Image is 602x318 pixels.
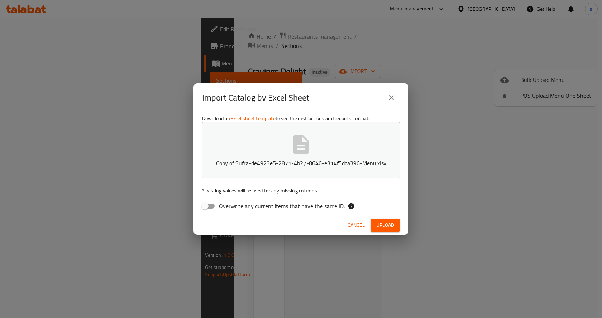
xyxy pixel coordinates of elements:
[213,159,389,167] p: Copy of Sufra-de4923e5-2871-4b27-8646-e314f5dca396-Menu.xlsx
[348,221,365,230] span: Cancel
[219,202,345,210] span: Overwrite any current items that have the same ID.
[383,89,400,106] button: close
[345,219,368,232] button: Cancel
[348,202,355,210] svg: If the overwrite option isn't selected, then the items that match an existing ID will be ignored ...
[202,92,309,103] h2: Import Catalog by Excel Sheet
[202,122,400,178] button: Copy of Sufra-de4923e5-2871-4b27-8646-e314f5dca396-Menu.xlsx
[376,221,394,230] span: Upload
[202,187,400,194] p: Existing values will be used for any missing columns.
[230,114,276,123] a: Excel sheet template
[371,219,400,232] button: Upload
[193,112,408,216] div: Download an to see the instructions and required format.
